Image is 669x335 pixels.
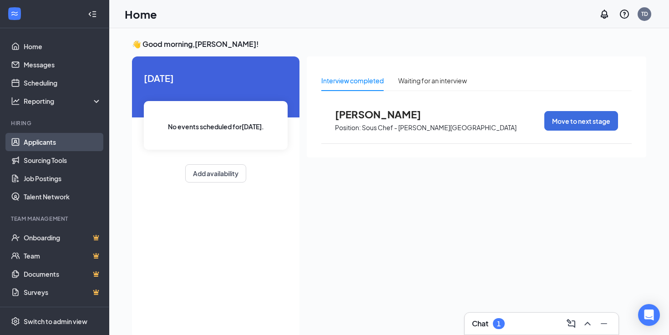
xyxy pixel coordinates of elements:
a: SurveysCrown [24,283,101,301]
a: Home [24,37,101,56]
a: OnboardingCrown [24,228,101,247]
svg: Collapse [88,10,97,19]
a: Applicants [24,133,101,151]
a: Talent Network [24,188,101,206]
svg: QuestionInfo [619,9,630,20]
div: Switch to admin view [24,317,87,326]
span: [PERSON_NAME] [335,108,435,120]
p: Sous Chef - [PERSON_NAME][GEOGRAPHIC_DATA] [362,123,517,132]
span: [DATE] [144,71,288,85]
span: No events scheduled for [DATE] . [168,122,264,132]
button: Move to next stage [544,111,618,131]
h3: 👋 Good morning, [PERSON_NAME] ! [132,39,646,49]
svg: Notifications [599,9,610,20]
svg: Settings [11,317,20,326]
svg: Minimize [598,318,609,329]
p: Position: [335,123,361,132]
button: ComposeMessage [564,316,578,331]
a: Job Postings [24,169,101,188]
a: Sourcing Tools [24,151,101,169]
svg: WorkstreamLogo [10,9,19,18]
a: Messages [24,56,101,74]
button: Minimize [597,316,611,331]
div: Reporting [24,96,102,106]
svg: ChevronUp [582,318,593,329]
h1: Home [125,6,157,22]
div: Interview completed [321,76,384,86]
a: Scheduling [24,74,101,92]
div: Waiting for an interview [398,76,467,86]
button: Add availability [185,164,246,183]
div: 1 [497,320,501,328]
div: Hiring [11,119,100,127]
h3: Chat [472,319,488,329]
a: DocumentsCrown [24,265,101,283]
button: ChevronUp [580,316,595,331]
a: TeamCrown [24,247,101,265]
svg: Analysis [11,96,20,106]
div: TD [641,10,648,18]
div: Team Management [11,215,100,223]
div: Open Intercom Messenger [638,304,660,326]
svg: ComposeMessage [566,318,577,329]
